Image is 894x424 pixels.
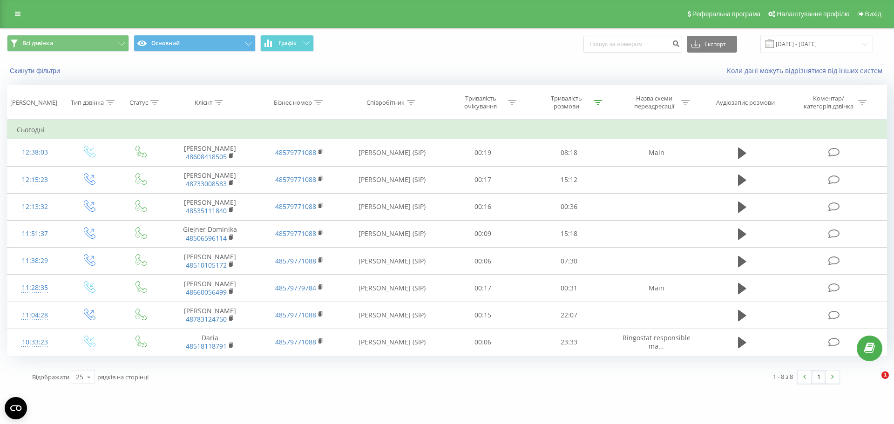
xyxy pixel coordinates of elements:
[17,252,53,270] div: 11:38:29
[526,329,611,356] td: 23:33
[17,279,53,297] div: 11:28:35
[97,373,149,381] span: рядків на сторінці
[440,139,526,166] td: 00:19
[17,333,53,351] div: 10:33:23
[623,333,691,350] span: Ringostat responsible ma...
[526,220,611,247] td: 15:18
[165,329,255,356] td: Daria
[275,256,316,265] a: 48579771088
[7,67,65,75] button: Скинути фільтри
[186,315,227,323] a: 48783124750
[10,99,57,107] div: [PERSON_NAME]
[165,220,255,247] td: Giejner Dominika
[7,121,887,139] td: Сьогодні
[440,329,526,356] td: 00:06
[440,166,526,193] td: 00:17
[862,371,885,394] iframe: Intercom live chat
[692,10,761,18] span: Реферальна програма
[195,99,212,107] div: Клієнт
[186,206,227,215] a: 48535111840
[583,36,682,53] input: Пошук за номером
[344,275,440,302] td: [PERSON_NAME] (SIP)
[186,179,227,188] a: 48733008583
[260,35,314,52] button: Графік
[526,302,611,329] td: 22:07
[440,220,526,247] td: 00:09
[32,373,69,381] span: Відображати
[22,40,53,47] span: Всі дзвінки
[777,10,849,18] span: Налаштування профілю
[344,329,440,356] td: [PERSON_NAME] (SIP)
[440,302,526,329] td: 00:15
[526,193,611,220] td: 00:36
[275,148,316,157] a: 48579771088
[186,152,227,161] a: 48608418505
[165,302,255,329] td: [PERSON_NAME]
[278,40,297,47] span: Графік
[881,371,889,379] span: 1
[344,139,440,166] td: [PERSON_NAME] (SIP)
[612,139,701,166] td: Main
[366,99,405,107] div: Співробітник
[7,35,129,52] button: Всі дзвінки
[17,143,53,162] div: 12:38:03
[129,99,148,107] div: Статус
[865,10,881,18] span: Вихід
[17,225,53,243] div: 11:51:37
[344,220,440,247] td: [PERSON_NAME] (SIP)
[17,198,53,216] div: 12:13:32
[186,261,227,269] a: 48510105172
[134,35,256,52] button: Основний
[526,166,611,193] td: 15:12
[186,234,227,242] a: 48506596114
[186,342,227,350] a: 48518118791
[812,370,826,384] a: 1
[440,193,526,220] td: 00:16
[773,372,793,381] div: 1 - 8 з 8
[275,175,316,184] a: 48579771088
[274,99,312,107] div: Бізнес номер
[716,99,775,107] div: Аудіозапис розмови
[71,99,104,107] div: Тип дзвінка
[165,193,255,220] td: [PERSON_NAME]
[344,248,440,275] td: [PERSON_NAME] (SIP)
[5,397,27,419] button: Open CMP widget
[612,275,701,302] td: Main
[275,202,316,211] a: 48579771088
[165,248,255,275] td: [PERSON_NAME]
[526,275,611,302] td: 00:31
[687,36,737,53] button: Експорт
[275,283,316,292] a: 48579779784
[456,94,506,110] div: Тривалість очікування
[526,139,611,166] td: 08:18
[165,166,255,193] td: [PERSON_NAME]
[542,94,591,110] div: Тривалість розмови
[526,248,611,275] td: 07:30
[165,139,255,166] td: [PERSON_NAME]
[17,171,53,189] div: 12:15:23
[727,66,887,75] a: Коли дані можуть відрізнятися вiд інших систем
[801,94,856,110] div: Коментар/категорія дзвінка
[275,229,316,238] a: 48579771088
[344,193,440,220] td: [PERSON_NAME] (SIP)
[440,248,526,275] td: 00:06
[165,275,255,302] td: [PERSON_NAME]
[344,166,440,193] td: [PERSON_NAME] (SIP)
[629,94,679,110] div: Назва схеми переадресації
[344,302,440,329] td: [PERSON_NAME] (SIP)
[17,306,53,324] div: 11:04:28
[76,372,83,382] div: 25
[186,288,227,296] a: 48660056499
[440,275,526,302] td: 00:17
[275,337,316,346] a: 48579771088
[275,310,316,319] a: 48579771088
